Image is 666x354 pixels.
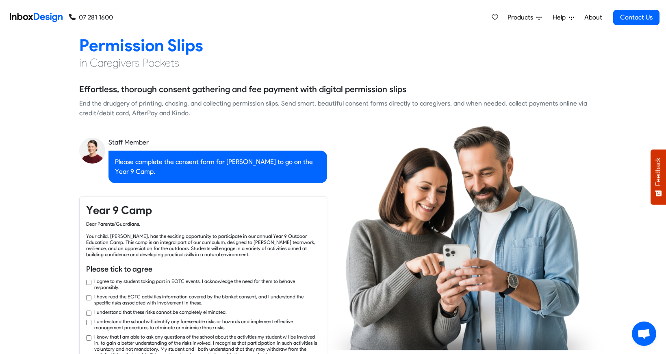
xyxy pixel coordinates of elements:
label: I understand the school will identify any foreseeable risks or hazards and implement effective ma... [94,318,320,330]
a: Help [549,9,577,26]
a: Open chat [632,322,656,346]
div: Staff Member [108,138,327,147]
span: Products [508,13,536,22]
a: Contact Us [613,10,659,25]
a: About [582,9,604,26]
a: Products [504,9,545,26]
img: staff_avatar.png [79,138,105,164]
label: I have read the EOTC activities information covered by the blanket consent, and I understand the ... [94,294,320,306]
div: Please complete the consent form for [PERSON_NAME] to go on the Year 9 Camp. [108,151,327,183]
span: Feedback [655,158,662,186]
label: I understand that these risks cannot be completely eliminated. [94,309,227,315]
button: Feedback - Show survey [651,149,666,205]
label: I agree to my student taking part in EOTC events. I acknowledge the need for them to behave respo... [94,278,320,290]
div: Dear Parents/Guardians, Your child, [PERSON_NAME], has the exciting opportunity to participate in... [86,221,320,257]
img: parents_using_phone.png [323,125,602,350]
div: End the drudgery of printing, chasing, and collecting permission slips. Send smart, beautiful con... [79,99,587,118]
span: Help [553,13,569,22]
h4: in Caregivers Pockets [79,56,587,70]
h5: Effortless, thorough consent gathering and fee payment with digital permission slips [79,83,406,95]
h2: Permission Slips [79,35,587,56]
a: 07 281 1600 [69,13,113,22]
h6: Please tick to agree [86,264,320,274]
h4: Year 9 Camp [86,203,320,218]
